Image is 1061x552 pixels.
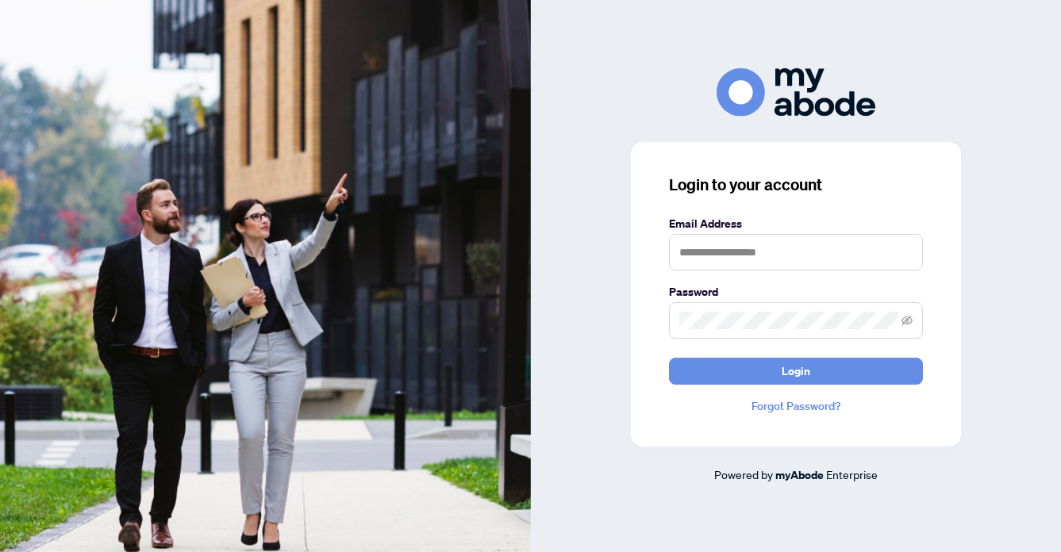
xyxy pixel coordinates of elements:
img: ma-logo [717,68,875,117]
label: Email Address [669,215,923,232]
span: Enterprise [826,467,878,481]
a: myAbode [775,466,824,484]
span: Powered by [714,467,773,481]
h3: Login to your account [669,174,923,196]
button: Login [669,358,923,385]
span: Login [782,358,810,384]
span: eye-invisible [901,315,913,326]
label: Password [669,283,923,301]
a: Forgot Password? [669,397,923,415]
